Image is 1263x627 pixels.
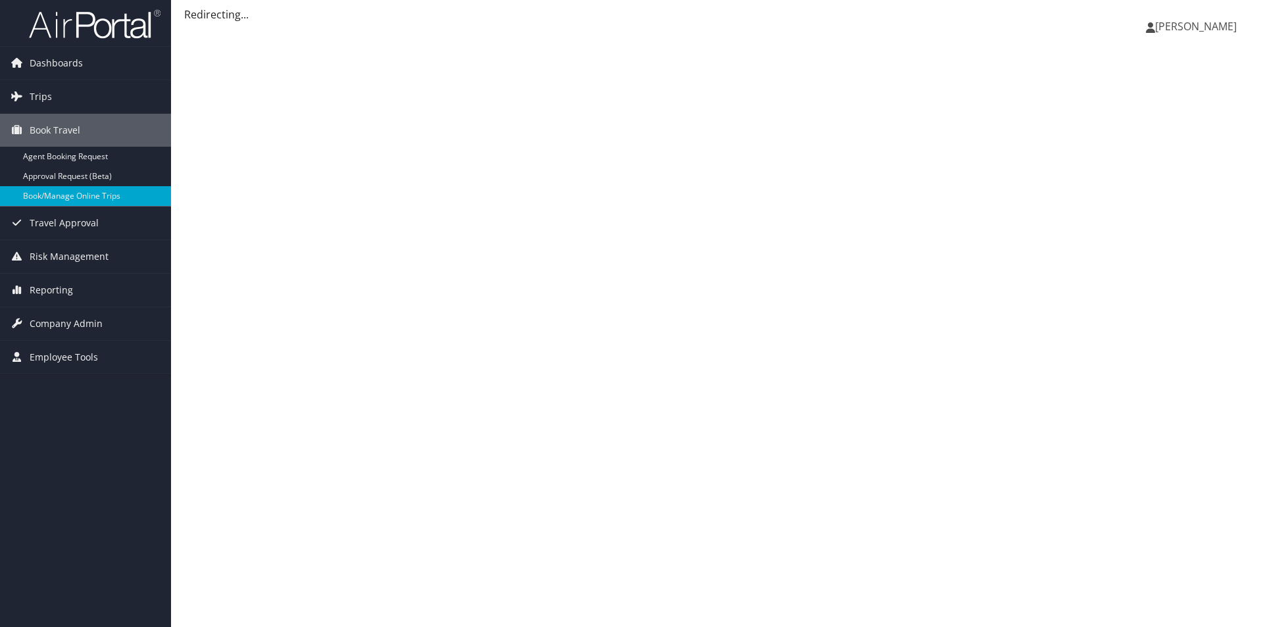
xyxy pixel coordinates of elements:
[29,9,161,39] img: airportal-logo.png
[184,7,1250,22] div: Redirecting...
[30,274,73,307] span: Reporting
[30,114,80,147] span: Book Travel
[30,80,52,113] span: Trips
[30,307,103,340] span: Company Admin
[1146,7,1250,46] a: [PERSON_NAME]
[30,207,99,239] span: Travel Approval
[30,240,109,273] span: Risk Management
[30,341,98,374] span: Employee Tools
[30,47,83,80] span: Dashboards
[1155,19,1237,34] span: [PERSON_NAME]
